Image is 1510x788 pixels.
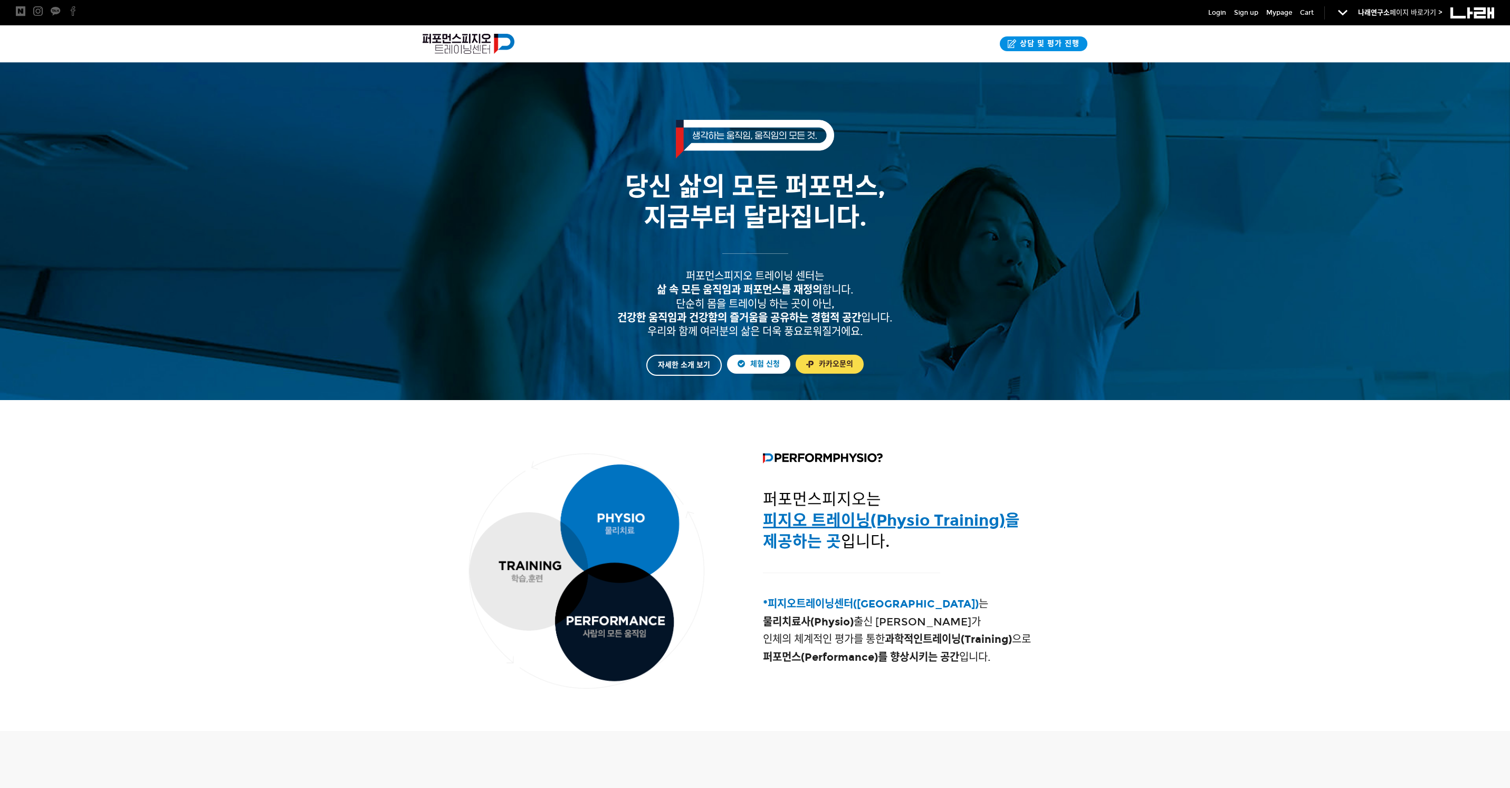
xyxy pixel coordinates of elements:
strong: 나래연구소 [1358,8,1390,17]
img: 8379c74f5cd1e.png [462,453,711,689]
span: 출신 [PERSON_NAME]가 [763,615,981,628]
strong: 건강한 움직임과 건강함의 즐거움을 공유하는 경험적 공간 [617,311,861,324]
span: 인체의 체계적인 평가를 통한 으로 [763,633,1031,645]
strong: 트레이닝(Training) [923,633,1012,645]
a: 카카오문의 [796,355,864,374]
span: 는 [763,597,988,610]
strong: 물리치료사(Physio) [763,615,854,628]
a: 상담 및 평가 진행 [1000,36,1087,51]
span: 단순히 몸을 트레이닝 하는 곳이 아닌, [676,298,835,310]
a: Sign up [1234,7,1258,18]
img: 생각하는 움직임, 움직임의 모든 것. [676,120,834,158]
span: 우리와 함께 여러분의 삶은 더욱 풍요로워질거에요. [647,325,863,338]
span: 퍼포먼스피지오 트레이닝 센터는 [686,270,824,282]
strong: 삶 속 모든 움직임과 퍼포먼스를 재정의 [657,283,822,296]
strong: 퍼포먼스(Performance)를 향상 [763,651,909,663]
img: 퍼포먼스피지오란? [763,453,883,463]
a: Cart [1300,7,1314,18]
span: 합니다. [657,283,854,296]
span: 을 제공하는 곳 [763,511,1020,551]
span: 입니다. [841,532,890,551]
span: 상담 및 평가 진행 [1017,39,1079,49]
a: 체험 신청 [727,355,790,374]
strong: 과학적인 [885,633,923,645]
a: Mypage [1266,7,1292,18]
a: 나래연구소페이지 바로가기 > [1358,8,1442,17]
span: 입니다. [617,311,893,324]
strong: 시키는 공간 [909,651,959,663]
a: Login [1208,7,1226,18]
a: 자세한 소개 보기 [646,355,722,376]
span: *피지오트레이닝센터([GEOGRAPHIC_DATA]) [763,597,979,610]
span: 당신 삶의 모든 퍼포먼스, 지금부터 달라집니다. [625,171,885,233]
span: 입니다. [763,651,991,663]
span: 퍼포먼스피지오는 [763,490,1020,551]
u: 피지오 트레이닝(Physio Training) [763,511,1005,530]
